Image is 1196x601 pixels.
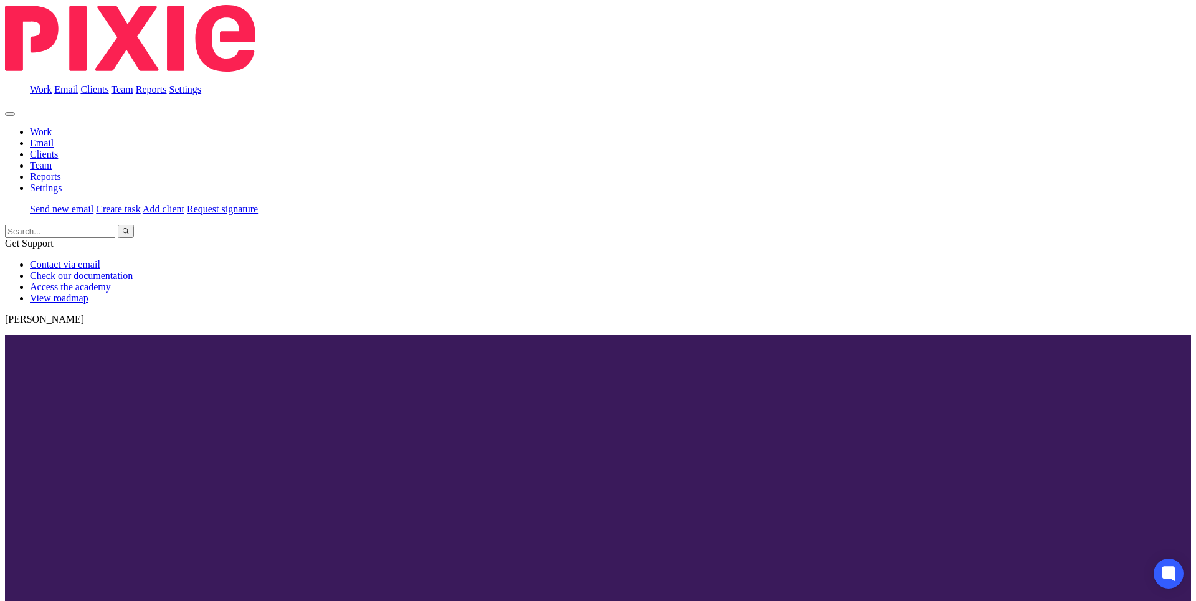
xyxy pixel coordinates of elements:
[169,84,202,95] a: Settings
[30,171,61,182] a: Reports
[118,225,134,238] button: Search
[30,270,133,281] a: Check our documentation
[80,84,108,95] a: Clients
[30,138,54,148] a: Email
[30,84,52,95] a: Work
[5,314,1191,325] p: [PERSON_NAME]
[30,282,111,292] a: Access the academy
[54,84,78,95] a: Email
[30,204,93,214] a: Send new email
[30,259,100,270] a: Contact via email
[187,204,258,214] a: Request signature
[5,238,54,248] span: Get Support
[30,160,52,171] a: Team
[96,204,141,214] a: Create task
[30,149,58,159] a: Clients
[30,182,62,193] a: Settings
[5,225,115,238] input: Search
[111,84,133,95] a: Team
[143,204,184,214] a: Add client
[5,5,255,72] img: Pixie
[30,126,52,137] a: Work
[136,84,167,95] a: Reports
[30,293,88,303] a: View roadmap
